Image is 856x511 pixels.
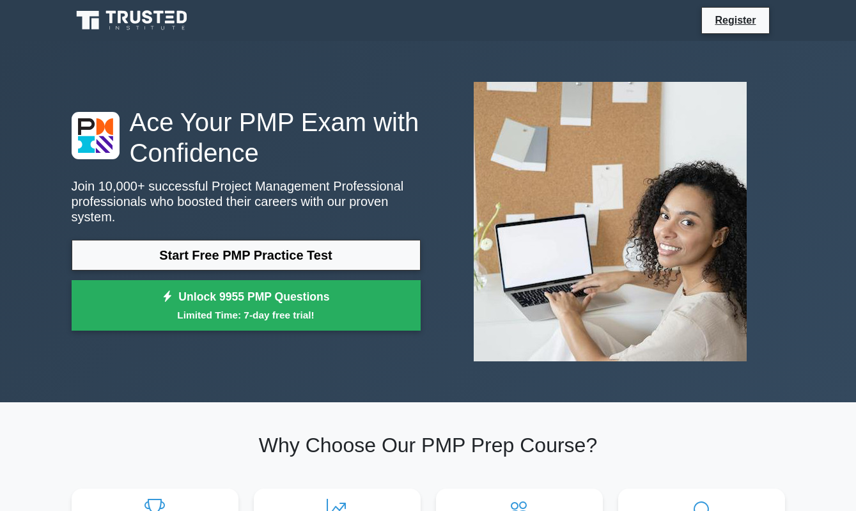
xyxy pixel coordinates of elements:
a: Register [707,12,763,28]
a: Unlock 9955 PMP QuestionsLimited Time: 7-day free trial! [72,280,421,331]
a: Start Free PMP Practice Test [72,240,421,271]
h2: Why Choose Our PMP Prep Course? [72,433,785,457]
small: Limited Time: 7-day free trial! [88,308,405,322]
h1: Ace Your PMP Exam with Confidence [72,107,421,168]
p: Join 10,000+ successful Project Management Professional professionals who boosted their careers w... [72,178,421,224]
